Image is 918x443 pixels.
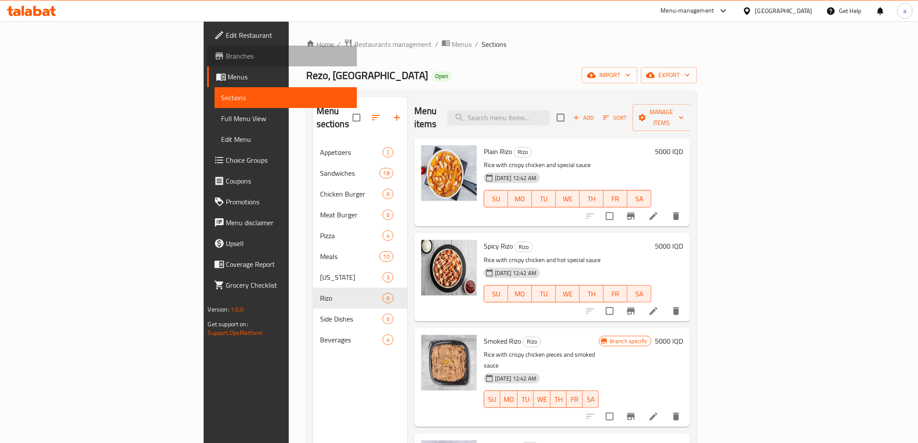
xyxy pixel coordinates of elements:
span: 6 [383,315,393,323]
a: Full Menu View [215,108,357,129]
button: Add [570,111,598,125]
div: Rizo [515,242,533,252]
span: Get support on: [208,318,248,330]
span: Rizo [515,242,532,252]
span: Promotions [226,197,350,207]
div: items [380,168,393,178]
span: Select all sections [347,108,366,127]
button: Add section [386,107,407,128]
span: Open [432,72,452,80]
a: Edit menu item [648,411,659,422]
span: 4 [383,232,393,240]
span: Coverage Report [226,259,350,269]
button: SU [484,390,500,408]
span: SU [488,193,505,205]
span: Spicy Rizo [484,240,513,253]
p: Rice with crispy chicken and hot special sauce [484,255,652,266]
span: Meat Burger [320,210,383,220]
div: Meals10 [313,246,407,267]
button: MO [500,390,518,408]
span: 10 [380,253,393,261]
div: Meals [320,251,380,262]
div: Appetizers2 [313,142,407,163]
span: Select to update [601,207,619,225]
button: Branch-specific-item [621,206,641,226]
span: 6 [383,294,393,302]
button: TU [532,285,556,302]
button: SA [627,190,651,207]
span: Coupons [226,176,350,186]
span: a [903,6,906,16]
span: TH [583,288,600,300]
div: [US_STATE]3 [313,267,407,288]
div: items [383,210,393,220]
span: TU [521,393,530,406]
span: [DATE] 12:42 AM [492,174,540,182]
div: items [383,189,393,199]
h6: 5000 IQD [655,240,683,252]
div: items [383,314,393,324]
a: Edit Restaurant [207,25,357,46]
button: FR [567,390,583,408]
button: import [582,67,637,83]
span: 18 [380,169,393,177]
button: MO [508,285,532,302]
button: TU [518,390,534,408]
button: SA [583,390,599,408]
a: Restaurants management [344,39,432,50]
div: Pizza4 [313,225,407,246]
a: Choice Groups [207,150,357,171]
nav: Menu sections [313,138,407,354]
span: Choice Groups [226,155,350,165]
div: Menu-management [661,6,714,16]
div: Rizo [523,337,541,347]
div: Meat Burger6 [313,204,407,225]
button: Branch-specific-item [621,406,641,427]
div: Open [432,71,452,82]
span: TH [554,393,563,406]
span: Upsell [226,238,350,249]
span: SU [488,288,505,300]
li: / [435,39,438,49]
span: SU [488,393,497,406]
span: 2 [383,148,393,157]
span: FR [607,193,624,205]
span: MO [512,288,528,300]
span: Plain Rizo [484,145,512,158]
button: SU [484,285,508,302]
p: Rice with crispy chicken and special sauce [484,160,652,171]
button: export [641,67,697,83]
span: Sort [603,113,627,123]
span: Full Menu View [221,113,350,124]
span: Sandwiches [320,168,380,178]
button: FR [604,190,627,207]
span: Sections [482,39,507,49]
span: Chicken Burger [320,189,383,199]
span: Version: [208,304,229,315]
button: Manage items [633,104,691,131]
p: Rice with crispy chicken pieces and smoked sauce [484,349,599,371]
button: TH [580,190,604,207]
span: Rizo [320,293,383,303]
span: Branch specific [606,337,651,345]
button: delete [666,406,687,427]
button: delete [666,206,687,226]
div: Sandwiches18 [313,163,407,184]
h2: Menu items [414,105,437,131]
a: Menu disclaimer [207,212,357,233]
span: Edit Restaurant [226,30,350,40]
div: Rizo6 [313,288,407,308]
button: TU [532,190,556,207]
a: Support.OpsPlatform [208,327,263,338]
span: Add [572,113,595,123]
div: items [380,251,393,262]
span: Rezo, [GEOGRAPHIC_DATA] [306,66,428,85]
a: Branches [207,46,357,66]
span: Beverages [320,335,383,345]
button: MO [508,190,532,207]
div: Chicken Burger6 [313,184,407,204]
